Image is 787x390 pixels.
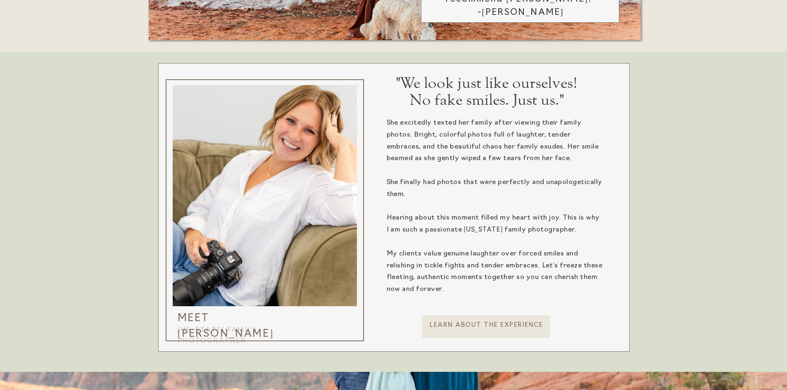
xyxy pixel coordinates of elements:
h3: [US_STATE] Family Photographer [178,325,305,334]
a: Learn about the experience [422,321,551,338]
div: She excitedly texted her family after viewing their family photos. Bright, colorful photos full o... [387,117,604,320]
a: Meet [PERSON_NAME] [178,311,304,325]
h2: "We look just like ourselves! No fake smiles. Just us." [387,75,586,108]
